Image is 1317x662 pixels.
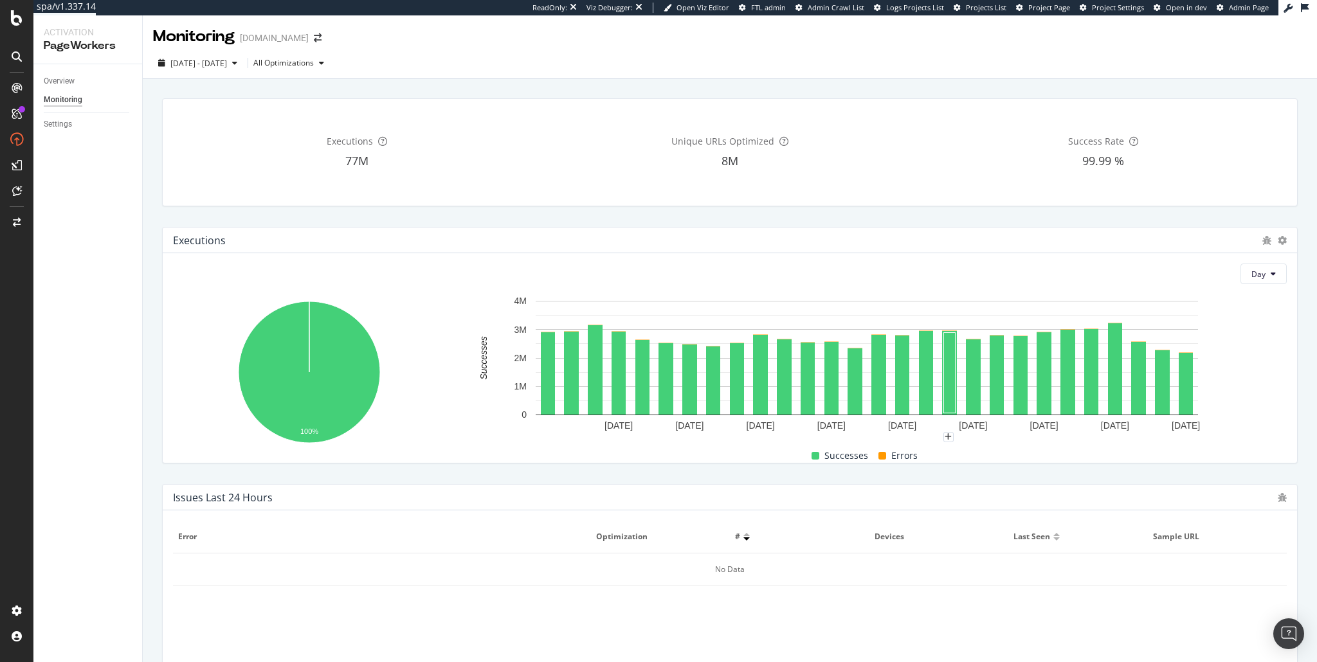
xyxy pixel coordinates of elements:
a: Settings [44,118,133,131]
text: 0 [522,410,527,420]
span: Logs Projects List [886,3,944,12]
span: Devices [875,531,1001,542]
div: No Data [173,553,1287,586]
div: Issues Last 24 Hours [173,491,273,504]
div: plus [943,432,954,442]
div: Viz Debugger: [586,3,633,13]
div: Open Intercom Messenger [1273,618,1304,649]
a: Projects List [954,3,1006,13]
span: Optimization [596,531,722,542]
a: Admin Page [1217,3,1269,13]
a: Project Settings [1080,3,1144,13]
span: Projects List [966,3,1006,12]
span: 77M [345,153,368,168]
text: 1M [514,381,527,391]
text: [DATE] [604,420,633,431]
a: Project Page [1016,3,1070,13]
a: Overview [44,75,133,88]
text: 100% [300,428,318,436]
div: Settings [44,118,72,131]
span: Executions [327,135,373,147]
span: Errors [891,448,918,463]
div: [DOMAIN_NAME] [240,31,309,44]
text: [DATE] [675,420,704,431]
span: # [735,531,740,542]
span: 8M [722,153,738,168]
span: 99.99 % [1082,153,1124,168]
span: Admin Crawl List [808,3,864,12]
a: Logs Projects List [874,3,944,13]
span: Last seen [1013,531,1050,542]
div: bug [1262,236,1271,245]
span: Sample URL [1153,531,1279,542]
div: bug [1278,493,1287,502]
text: [DATE] [817,420,846,431]
button: All Optimizations [253,53,329,73]
text: [DATE] [888,420,916,431]
button: [DATE] - [DATE] [153,53,242,73]
span: Admin Page [1229,3,1269,12]
a: Open Viz Editor [664,3,729,13]
div: Monitoring [153,26,235,48]
text: [DATE] [1101,420,1129,431]
text: [DATE] [1172,420,1200,431]
text: [DATE] [1030,420,1058,431]
span: Unique URLs Optimized [671,135,774,147]
div: PageWorkers [44,39,132,53]
span: Open in dev [1166,3,1207,12]
div: Monitoring [44,93,82,107]
a: FTL admin [739,3,786,13]
span: Successes [824,448,868,463]
div: All Optimizations [253,59,314,67]
span: Success Rate [1068,135,1124,147]
span: FTL admin [751,3,786,12]
div: arrow-right-arrow-left [314,33,322,42]
span: Error [178,531,583,542]
svg: A chart. [453,294,1281,437]
text: 2M [514,353,527,363]
span: Open Viz Editor [677,3,729,12]
span: [DATE] - [DATE] [170,58,227,69]
div: Overview [44,75,75,88]
svg: A chart. [173,294,446,452]
a: Admin Crawl List [795,3,864,13]
span: Day [1251,269,1266,280]
div: Activation [44,26,132,39]
a: Monitoring [44,93,133,107]
a: Open in dev [1154,3,1207,13]
text: Successes [478,336,489,380]
div: Executions [173,234,226,247]
text: [DATE] [747,420,775,431]
span: Project Page [1028,3,1070,12]
text: [DATE] [959,420,987,431]
text: 3M [514,325,527,335]
button: Day [1240,264,1287,284]
div: ReadOnly: [532,3,567,13]
text: 4M [514,296,527,307]
span: Project Settings [1092,3,1144,12]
